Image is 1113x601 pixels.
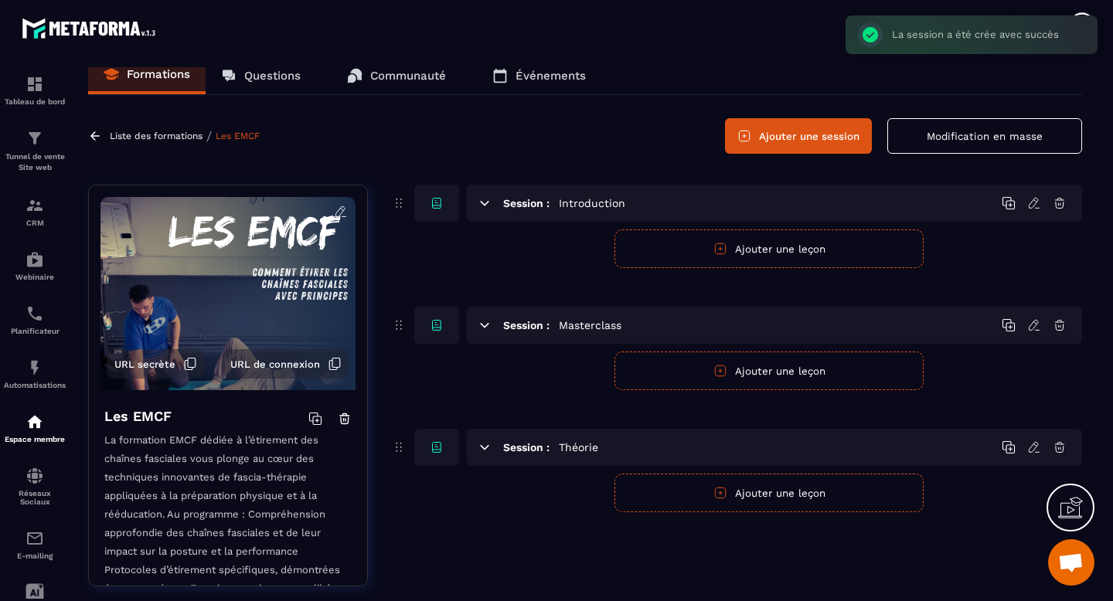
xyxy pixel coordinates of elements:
[503,319,550,331] h6: Session :
[4,455,66,518] a: social-networksocial-networkRéseaux Sociaux
[26,75,44,93] img: formation
[370,69,446,83] p: Communauté
[223,349,349,379] button: URL de connexion
[114,358,175,370] span: URL secrète
[4,117,66,185] a: formationformationTunnel de vente Site web
[4,273,66,281] p: Webinaire
[4,518,66,572] a: emailemailE-mailing
[503,441,550,453] h6: Session :
[107,349,205,379] button: URL secrète
[216,131,260,141] a: Les EMCF
[104,406,172,427] h4: Les EMCF
[614,351,924,390] button: Ajouter une leçon
[26,129,44,148] img: formation
[4,185,66,239] a: formationformationCRM
[110,131,203,141] a: Liste des formations
[4,239,66,293] a: automationsautomationsWebinaire
[22,14,161,42] img: logo
[614,229,924,268] button: Ajouter une leçon
[206,129,212,144] span: /
[4,327,66,335] p: Planificateur
[503,197,550,209] h6: Session :
[559,440,598,455] h5: Théorie
[1048,539,1094,586] div: Ouvrir le chat
[4,151,66,173] p: Tunnel de vente Site web
[332,57,461,94] a: Communauté
[559,317,621,333] h5: Masterclass
[614,474,924,512] button: Ajouter une leçon
[725,118,872,154] button: Ajouter une session
[230,358,320,370] span: URL de connexion
[4,381,66,389] p: Automatisations
[26,304,44,323] img: scheduler
[244,69,301,83] p: Questions
[26,196,44,215] img: formation
[4,489,66,506] p: Réseaux Sociaux
[100,197,356,390] img: background
[4,552,66,560] p: E-mailing
[4,347,66,401] a: automationsautomationsAutomatisations
[4,219,66,227] p: CRM
[4,293,66,347] a: schedulerschedulerPlanificateur
[26,250,44,269] img: automations
[26,467,44,485] img: social-network
[4,401,66,455] a: automationsautomationsEspace membre
[4,97,66,106] p: Tableau de bord
[559,195,625,211] h5: Introduction
[26,529,44,548] img: email
[477,57,601,94] a: Événements
[88,57,206,94] a: Formations
[4,435,66,443] p: Espace membre
[887,118,1082,154] button: Modification en masse
[516,69,586,83] p: Événements
[127,67,190,81] p: Formations
[206,57,316,94] a: Questions
[26,413,44,431] img: automations
[4,63,66,117] a: formationformationTableau de bord
[26,358,44,377] img: automations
